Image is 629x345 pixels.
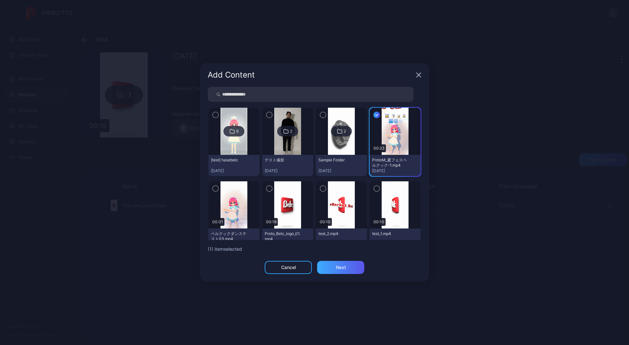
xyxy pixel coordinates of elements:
div: test_2.mp4 [318,231,354,236]
div: 00:18 [265,218,278,226]
div: test_1.mp4 [372,231,408,236]
div: [DATE] [318,168,364,173]
div: Next [336,265,346,270]
div: 2 [290,129,292,134]
div: 00:10 [318,218,332,226]
div: 00:23 [372,144,386,152]
div: 00:10 [372,218,386,226]
div: [test] hasebelc [211,157,247,163]
div: [DATE] [211,168,257,173]
button: Cancel [265,261,312,274]
div: ProtoM_夏フェスベルクック-1.mp4 [372,157,408,168]
div: ベルクックダンステスト03.mp4 [211,231,247,242]
div: ( 1 ) item selected [208,245,421,253]
div: [DATE] [372,168,418,173]
div: 6 [236,129,238,134]
div: テスト撮影 [265,157,301,163]
div: [DATE] [265,168,311,173]
div: 00:31 [211,218,224,226]
button: Next [317,261,364,274]
div: Add Content [208,71,413,79]
div: Proto_Belc_logo_01.mp4 [265,231,301,242]
div: Cancel [281,265,296,270]
div: 2 [344,129,346,134]
div: Sample Folder [318,157,354,163]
